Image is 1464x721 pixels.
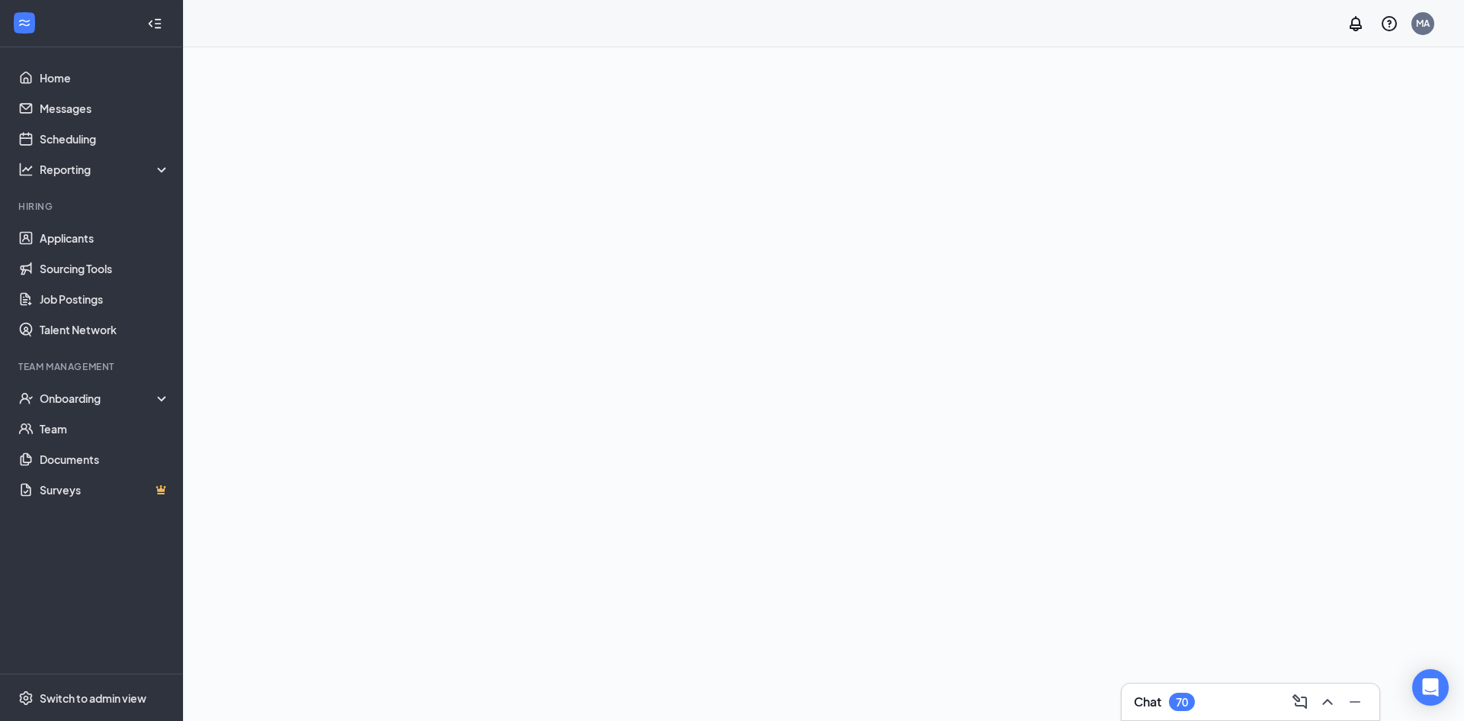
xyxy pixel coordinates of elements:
[18,391,34,406] svg: UserCheck
[40,475,170,505] a: SurveysCrown
[1347,14,1365,33] svg: Notifications
[1291,693,1309,711] svg: ComposeMessage
[1416,17,1430,30] div: MA
[40,314,170,345] a: Talent Network
[40,414,170,444] a: Team
[1315,690,1340,714] button: ChevronUp
[18,690,34,706] svg: Settings
[40,284,170,314] a: Job Postings
[40,253,170,284] a: Sourcing Tools
[1288,690,1312,714] button: ComposeMessage
[40,444,170,475] a: Documents
[18,162,34,177] svg: Analysis
[40,124,170,154] a: Scheduling
[147,16,162,31] svg: Collapse
[1346,693,1364,711] svg: Minimize
[40,223,170,253] a: Applicants
[1343,690,1367,714] button: Minimize
[18,200,167,213] div: Hiring
[17,15,32,31] svg: WorkstreamLogo
[40,690,146,706] div: Switch to admin view
[1412,669,1449,706] div: Open Intercom Messenger
[1380,14,1398,33] svg: QuestionInfo
[18,360,167,373] div: Team Management
[40,162,171,177] div: Reporting
[1318,693,1337,711] svg: ChevronUp
[40,391,157,406] div: Onboarding
[1134,694,1161,710] h3: Chat
[1176,696,1188,709] div: 70
[40,93,170,124] a: Messages
[40,63,170,93] a: Home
